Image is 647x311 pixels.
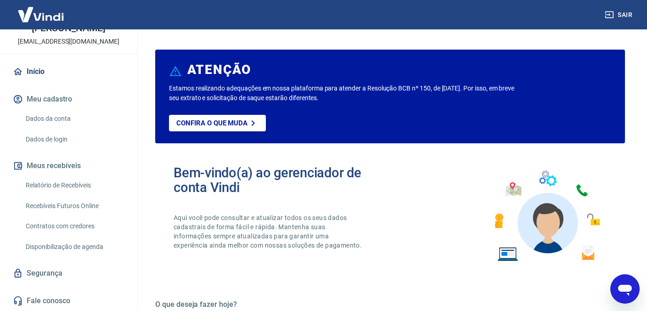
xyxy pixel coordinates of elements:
button: Sair [603,6,636,23]
a: Relatório de Recebíveis [22,176,126,195]
a: Contratos com credores [22,217,126,236]
iframe: Button to launch messaging window, conversation in progress [610,274,640,304]
a: Início [11,62,126,82]
h5: O que deseja fazer hoje? [155,300,625,309]
p: [PERSON_NAME] [32,23,105,33]
p: [EMAIL_ADDRESS][DOMAIN_NAME] [18,37,119,46]
h6: ATENÇÃO [187,65,251,74]
button: Meu cadastro [11,89,126,109]
a: Dados da conta [22,109,126,128]
p: Aqui você pode consultar e atualizar todos os seus dados cadastrais de forma fácil e rápida. Mant... [174,213,364,250]
a: Confira o que muda [169,115,266,131]
p: Estamos realizando adequações em nossa plataforma para atender a Resolução BCB nº 150, de [DATE].... [169,84,523,103]
img: Vindi [11,0,71,28]
a: Fale conosco [11,291,126,311]
img: Imagem de um avatar masculino com diversos icones exemplificando as funcionalidades do gerenciado... [486,165,607,267]
a: Recebíveis Futuros Online [22,197,126,215]
p: Confira o que muda [176,119,248,127]
button: Meus recebíveis [11,156,126,176]
h2: Bem-vindo(a) ao gerenciador de conta Vindi [174,165,390,195]
a: Segurança [11,263,126,283]
a: Disponibilização de agenda [22,237,126,256]
a: Dados de login [22,130,126,149]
